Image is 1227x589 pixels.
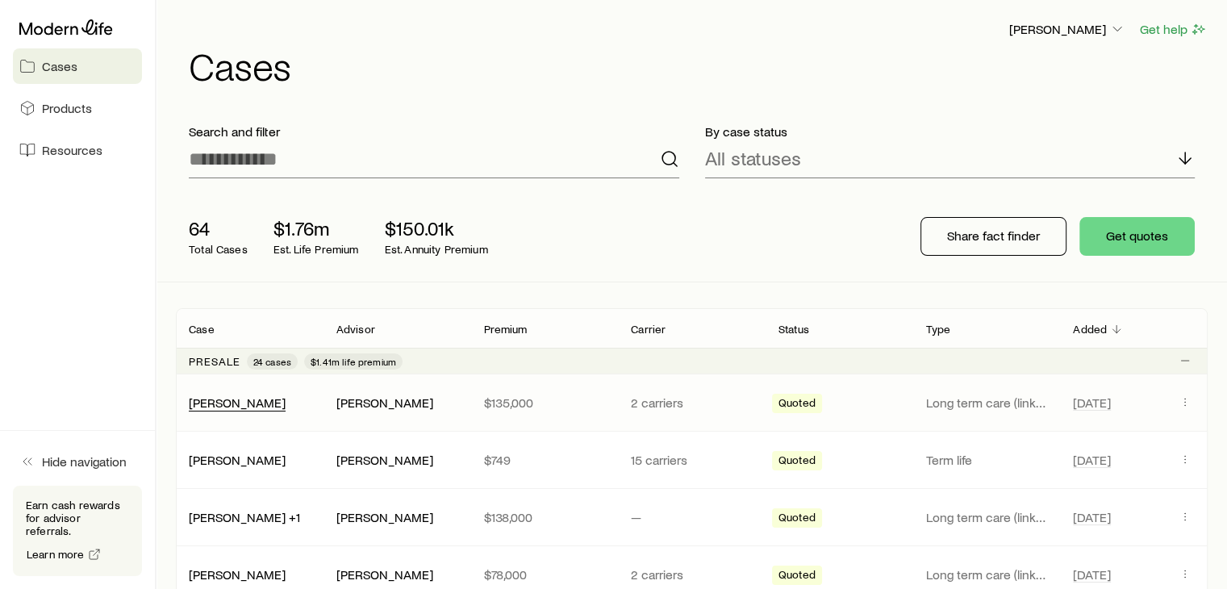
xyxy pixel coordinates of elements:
[631,395,753,411] p: 2 carriers
[1008,20,1126,40] button: [PERSON_NAME]
[1073,452,1111,468] span: [DATE]
[385,243,488,256] p: Est. Annuity Premium
[705,147,801,169] p: All statuses
[273,217,359,240] p: $1.76m
[189,509,300,524] a: [PERSON_NAME] +1
[42,100,92,116] span: Products
[483,395,605,411] p: $135,000
[13,48,142,84] a: Cases
[926,566,1048,583] p: Long term care (linked benefit)
[253,355,291,368] span: 24 cases
[189,395,286,410] a: [PERSON_NAME]
[273,243,359,256] p: Est. Life Premium
[1073,395,1111,411] span: [DATE]
[778,323,809,336] p: Status
[336,395,433,411] div: [PERSON_NAME]
[631,566,753,583] p: 2 carriers
[189,395,286,411] div: [PERSON_NAME]
[631,323,666,336] p: Carrier
[189,566,286,582] a: [PERSON_NAME]
[336,566,433,583] div: [PERSON_NAME]
[778,568,816,585] span: Quoted
[189,123,679,140] p: Search and filter
[385,217,488,240] p: $150.01k
[336,509,433,526] div: [PERSON_NAME]
[13,132,142,168] a: Resources
[1073,509,1111,525] span: [DATE]
[1079,217,1195,256] button: Get quotes
[13,444,142,479] button: Hide navigation
[778,453,816,470] span: Quoted
[42,142,102,158] span: Resources
[1073,566,1111,583] span: [DATE]
[1139,20,1208,39] button: Get help
[311,355,396,368] span: $1.41m life premium
[189,355,240,368] p: Presale
[926,509,1048,525] p: Long term care (linked benefit)
[189,509,300,526] div: [PERSON_NAME] +1
[483,509,605,525] p: $138,000
[189,46,1208,85] h1: Cases
[27,549,85,560] span: Learn more
[926,395,1048,411] p: Long term care (linked benefit)
[778,396,816,413] span: Quoted
[189,452,286,467] a: [PERSON_NAME]
[13,486,142,576] div: Earn cash rewards for advisor referrals.Learn more
[13,90,142,126] a: Products
[336,452,433,469] div: [PERSON_NAME]
[926,452,1048,468] p: Term life
[189,243,248,256] p: Total Cases
[631,509,753,525] p: —
[42,453,127,470] span: Hide navigation
[926,323,951,336] p: Type
[26,499,129,537] p: Earn cash rewards for advisor referrals.
[483,452,605,468] p: $749
[778,511,816,528] span: Quoted
[947,228,1040,244] p: Share fact finder
[920,217,1066,256] button: Share fact finder
[1073,323,1107,336] p: Added
[1009,21,1125,37] p: [PERSON_NAME]
[189,323,215,336] p: Case
[631,452,753,468] p: 15 carriers
[189,452,286,469] div: [PERSON_NAME]
[189,217,248,240] p: 64
[189,566,286,583] div: [PERSON_NAME]
[42,58,77,74] span: Cases
[483,566,605,583] p: $78,000
[483,323,527,336] p: Premium
[705,123,1196,140] p: By case status
[336,323,375,336] p: Advisor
